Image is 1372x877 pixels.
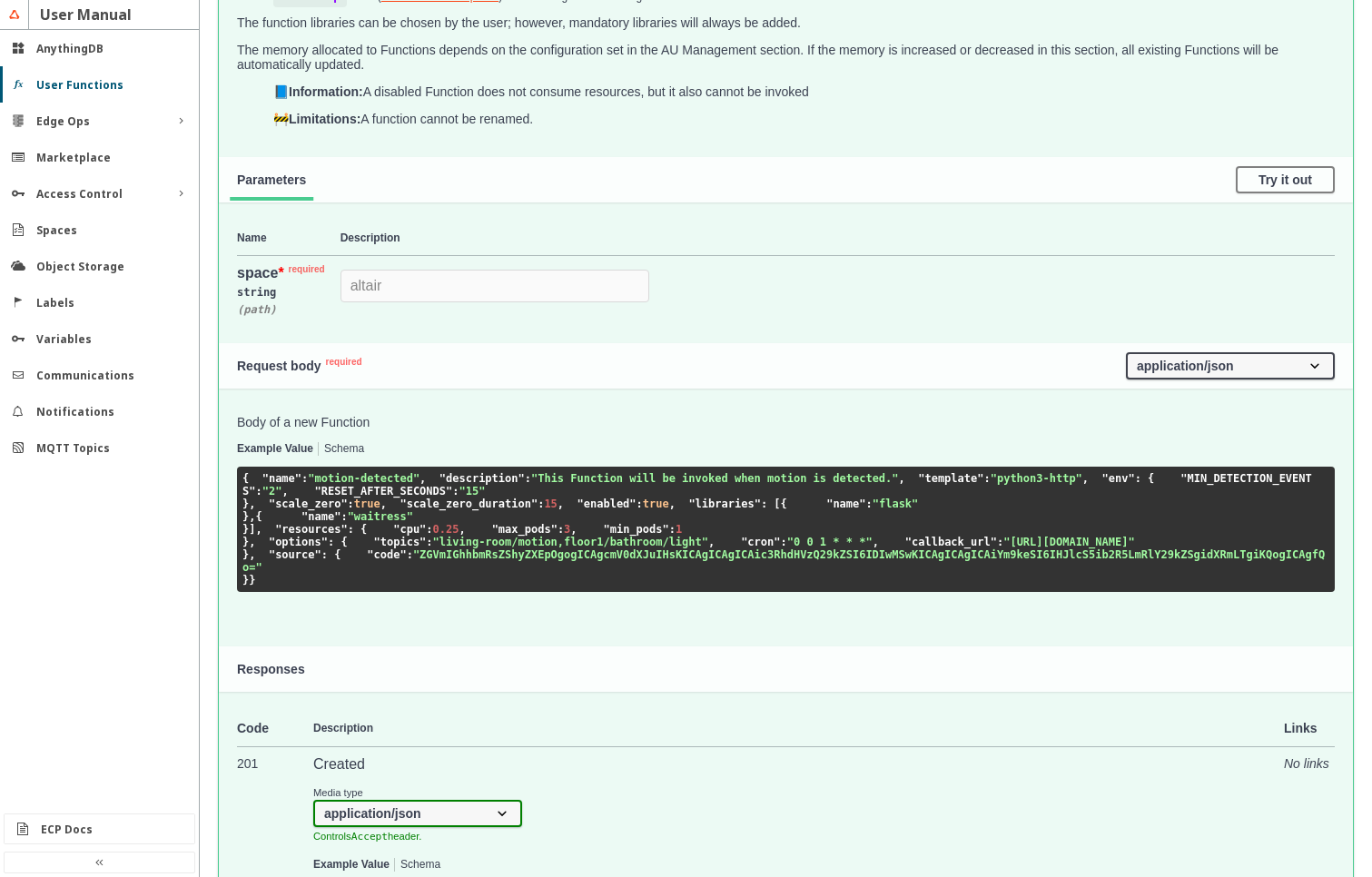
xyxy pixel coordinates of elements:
[1003,536,1135,548] span: "[URL][DOMAIN_NAME]"
[313,831,421,842] small: Controls header.
[255,485,262,498] span: :
[676,523,682,536] span: 1
[866,498,873,510] span: :
[275,523,347,536] span: "resources"
[237,443,313,456] button: Example Value
[374,536,427,548] span: "topics"
[315,485,453,498] span: "RESET_AFTER_SECONDS"
[708,536,715,548] span: ,
[242,472,249,485] span: {
[313,859,390,872] button: Example Value
[341,221,1335,256] th: Description
[237,172,306,187] span: Parameters
[273,84,1298,99] p: 📘 A disabled Function does not consume resources, but it also cannot be invoked
[348,523,368,536] span: : {
[826,498,865,510] span: "name"
[558,523,564,536] span: :
[1236,166,1335,193] button: Try it out
[1135,472,1155,485] span: : {
[1126,352,1335,379] select: Request content type
[354,498,380,510] span: true
[525,472,531,485] span: :
[544,498,557,510] span: 15
[237,415,1335,429] p: Body of a new Function
[407,548,413,561] span: :
[643,498,669,510] span: true
[324,443,364,456] button: Schema
[313,710,1258,747] td: Description
[242,472,1312,498] span: "MIN_DETECTION_EVENTS"
[269,498,348,510] span: "scale_zero"
[273,112,1298,126] p: 🚧 A function cannot be renamed.
[308,472,419,485] span: "motion-detected"
[531,472,899,485] span: "This Function will be invoked when motion is detected."
[400,859,440,872] button: Schema
[564,523,570,536] span: 3
[237,359,1126,373] h4: Request body
[237,303,341,316] div: ( path )
[1258,710,1335,747] td: Links
[1082,472,1089,485] span: ,
[237,710,313,747] td: Code
[459,485,485,498] span: "15"
[669,523,676,536] span: :
[426,523,432,536] span: :
[433,536,708,548] span: "living-room/motion,floor1/bathroom/light"
[348,498,354,510] span: :
[983,472,990,485] span: :
[380,498,387,510] span: ,
[262,485,282,498] span: "2"
[289,112,360,126] strong: Limitations:
[991,472,1082,485] span: "python3-http"
[905,536,997,548] span: "callback_url"
[558,498,564,510] span: ,
[761,498,781,510] span: : [
[348,510,413,523] span: "waitress"
[538,498,544,510] span: :
[603,523,668,536] span: "min_pods"
[873,536,879,548] span: ,
[341,510,347,523] span: :
[301,510,341,523] span: "name"
[492,523,558,536] span: "max_pods"
[367,548,406,561] span: "code"
[341,270,649,302] input: space
[426,536,432,548] span: :
[439,472,525,485] span: "description"
[351,831,388,843] code: Accept
[269,536,328,548] span: "options"
[242,472,1325,586] code: }, { }, { } ], }, }, } }
[873,498,919,510] span: "flask"
[459,523,465,536] span: ,
[237,15,1335,30] p: The function libraries can be chosen by the user; however, mandatory libraries will always be added.
[237,221,341,256] th: Name
[419,472,426,485] span: ,
[393,523,426,536] span: "cpu"
[1102,472,1135,485] span: "env"
[313,756,1258,773] p: Created
[321,548,341,561] span: : {
[433,523,459,536] span: 0.25
[899,472,905,485] span: ,
[262,472,301,485] span: "name"
[570,523,577,536] span: ,
[997,536,1003,548] span: :
[781,536,787,548] span: :
[289,84,363,99] strong: Information:
[269,548,321,561] span: "source"
[669,498,676,510] span: ,
[313,787,522,798] small: Media type
[918,472,983,485] span: "template"
[242,548,1325,574] span: "ZGVmIGhhbmRsZShyZXEpOgogICAgcmV0dXJuIHsKICAgICAgICAic3RhdHVzQ29kZSI6IDIwMSwKICAgICAgICAiYm9keSI6...
[452,485,459,498] span: :
[313,800,522,827] select: Media Type
[237,281,341,303] div: string
[281,485,288,498] span: ,
[237,662,1335,676] h4: Responses
[577,498,637,510] span: "enabled"
[1284,756,1329,771] i: No links
[237,43,1335,72] p: The memory allocated to Functions depends on the configuration set in the AU Management section. ...
[400,498,538,510] span: "scale_zero_duration"
[328,536,348,548] span: : {
[688,498,760,510] span: "libraries"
